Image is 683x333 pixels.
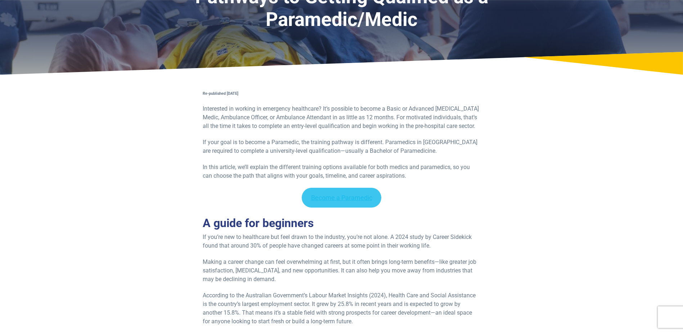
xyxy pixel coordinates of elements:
p: In this article, we’ll explain the different training options available for both medics and param... [203,163,481,180]
p: If you’re new to healthcare but feel drawn to the industry, you’re not alone. A 2024 study by Car... [203,233,481,250]
p: According to the Australian Government’s Labour Market Insights (2024), Health Care and Social As... [203,291,481,326]
a: Become a Paramedic [302,188,382,208]
p: Making a career change can feel overwhelming at first, but it often brings long-term benefits—lik... [203,258,481,284]
strong: Re-published [DATE] [203,91,238,96]
h2: A guide for beginners [203,216,481,230]
p: Interested in working in emergency healthcare? It’s possible to become a Basic or Advanced [MEDIC... [203,105,481,130]
p: If your goal is to become a Paramedic, the training pathway is different. Paramedics in [GEOGRAPH... [203,138,481,155]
